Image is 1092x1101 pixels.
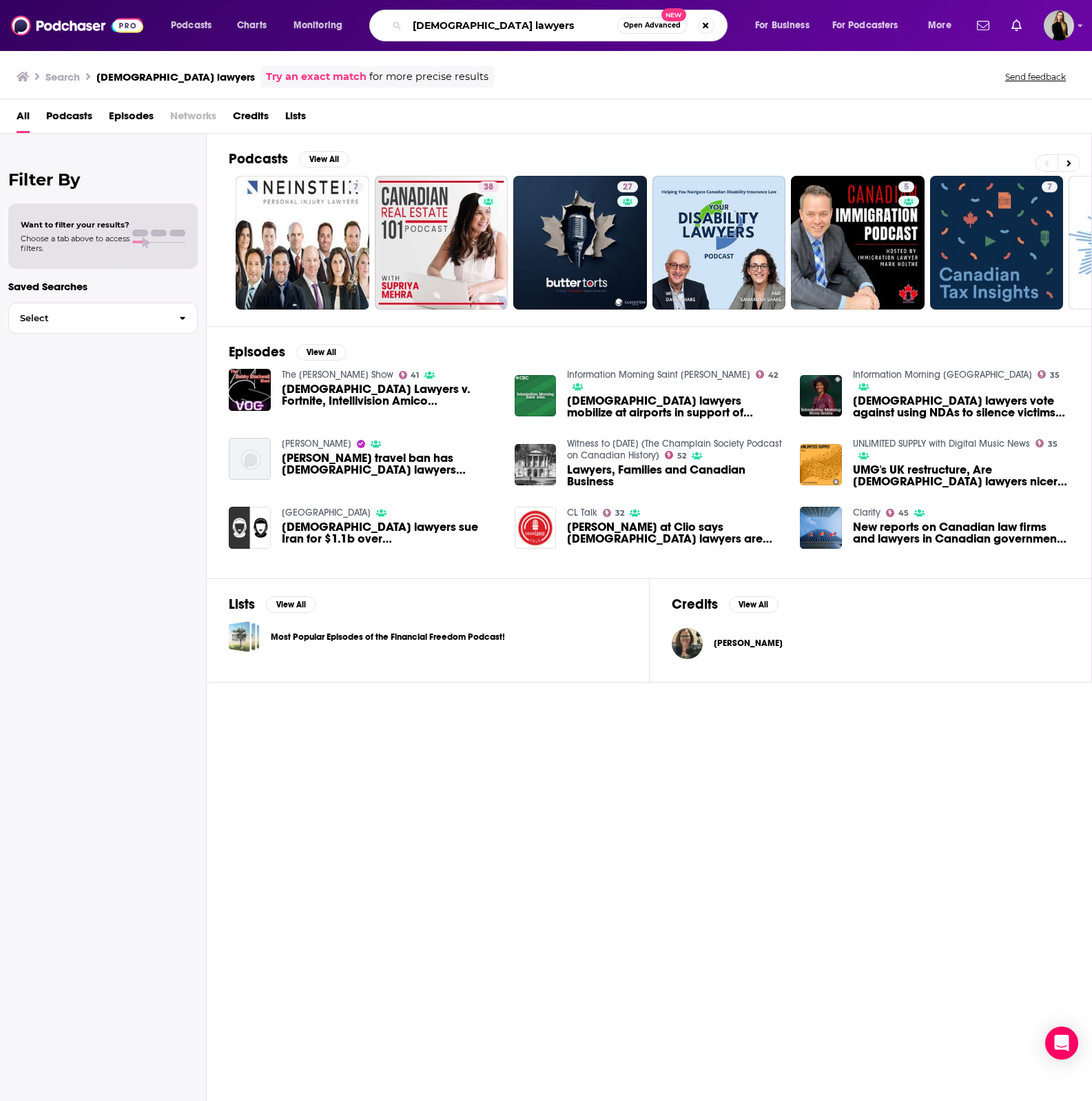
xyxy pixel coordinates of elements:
span: Networks [170,105,216,133]
a: 5 [898,181,914,192]
span: [PERSON_NAME] at Clio says [DEMOGRAPHIC_DATA] lawyers are slow to adopt tech, but big changes are... [567,521,783,545]
a: Show notifications dropdown [971,14,995,37]
a: 52 [665,451,686,459]
a: Canadian Lawyers v. Fortnite, Intellivision Amico Commandments [229,369,271,411]
button: open menu [823,14,918,37]
a: Most Popular Episodes of the Financial Freedom Podcast! [229,621,260,652]
img: Trump's travel ban has Canadian lawyers stepping in [229,438,271,480]
a: Joshua Lenon at Clio says Canadian lawyers are slow to adopt tech, but big changes are coming soon [567,521,783,545]
a: Witness to Yesterday (The Champlain Society Podcast on Canadian History) [567,438,782,461]
a: Canadian lawyers vote against using NDAs to silence victims and whistleblowers [853,395,1069,418]
span: 41 [411,372,419,378]
span: 42 [768,372,778,378]
button: View All [296,344,346,361]
span: Charts [237,16,267,35]
a: Tasha Kheiriddin [282,438,351,450]
span: 27 [623,181,632,194]
a: Canadian lawyers mobilize at airports in support of banned travellers [567,395,783,418]
a: Episodes [109,105,154,133]
a: New reports on Canadian law firms and lawyers in Canadian government agencies shows optimism, ami... [853,521,1069,545]
span: Open Advanced [624,22,681,29]
span: 35 [1048,441,1058,447]
a: 38 [478,181,499,192]
a: Lawyers, Families and Canadian Business [567,464,783,487]
a: Clarity [853,507,880,518]
button: open menu [918,14,969,37]
h3: [DEMOGRAPHIC_DATA] lawyers [96,70,255,83]
img: UMG's UK restructure, Are Canadian lawyers nicer? An anti-beef goes viral. [800,444,842,486]
span: Podcasts [171,16,212,35]
a: Most Popular Episodes of the Financial Freedom Podcast! [271,629,505,645]
img: Podchaser - Follow, Share and Rate Podcasts [11,12,143,39]
a: 5 [791,176,925,310]
span: [DEMOGRAPHIC_DATA] lawyers sue Iran for $1.1b over [DEMOGRAPHIC_DATA] plane victims [282,521,498,545]
span: Choose a tab above to access filters. [21,234,130,253]
a: Emilie Taman [714,638,783,649]
span: For Business [755,16,810,35]
div: Search podcasts, credits, & more... [382,10,741,41]
button: Emilie TamanEmilie Taman [672,621,1070,665]
button: View All [729,596,779,613]
span: 7 [353,181,358,194]
a: 27 [513,176,647,310]
a: All [17,105,30,133]
a: CreditsView All [672,596,779,613]
button: Send feedback [1001,71,1070,83]
span: 38 [484,181,493,194]
img: Canadian lawyers vote against using NDAs to silence victims and whistleblowers [800,375,842,417]
a: New reports on Canadian law firms and lawyers in Canadian government agencies shows optimism, ami... [800,507,842,549]
img: Lawyers, Families and Canadian Business [515,444,557,486]
span: 52 [677,453,686,459]
a: Trump's travel ban has Canadian lawyers stepping in [282,452,498,476]
a: Podcasts [46,105,92,133]
a: 7 [236,176,369,310]
a: Lists [285,105,306,133]
a: ListsView All [229,596,316,613]
span: 32 [615,510,624,516]
a: 41 [399,371,420,379]
a: Joshua Lenon at Clio says Canadian lawyers are slow to adopt tech, but big changes are coming soon [515,507,557,549]
button: Open AdvancedNew [617,17,687,34]
span: 45 [898,510,909,516]
img: Canadian lawyers sue Iran for $1.1b over Ukrainian plane victims [229,507,271,549]
span: UMG's UK restructure, Are [DEMOGRAPHIC_DATA] lawyers nicer? An anti-beef goes viral. [853,464,1069,487]
a: UMG's UK restructure, Are Canadian lawyers nicer? An anti-beef goes viral. [853,464,1069,487]
span: New [661,8,686,21]
a: Information Morning Nova Scotia [853,369,1032,381]
h2: Lists [229,596,255,613]
a: CL Talk [567,507,597,518]
a: PodcastsView All [229,150,349,168]
span: [PERSON_NAME] [714,638,783,649]
input: Search podcasts, credits, & more... [407,14,617,37]
img: Emilie Taman [672,628,703,659]
a: EpisodesView All [229,343,346,361]
a: Canadian Lawyers v. Fortnite, Intellivision Amico Commandments [282,383,498,407]
a: Show notifications dropdown [1006,14,1027,37]
a: Credits [233,105,269,133]
h2: Filter By [8,170,198,190]
button: Select [8,303,198,334]
span: More [928,16,951,35]
span: 35 [1050,372,1060,378]
span: Want to filter your results? [21,220,130,230]
a: Charts [228,14,275,37]
span: [DEMOGRAPHIC_DATA] lawyers vote against using NDAs to silence victims and whistleblowers [853,395,1069,418]
h2: Episodes [229,343,285,361]
span: [DEMOGRAPHIC_DATA] Lawyers v. Fortnite, Intellivision Amico Commandments [282,383,498,407]
button: View All [299,151,349,168]
button: Show profile menu [1044,10,1074,41]
p: Saved Searches [8,280,198,293]
a: Canadian lawyers mobilize at airports in support of banned travellers [515,375,557,417]
a: Canadian lawyers sue Iran for $1.1b over Ukrainian plane victims [282,521,498,545]
a: 7 [1042,181,1058,192]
